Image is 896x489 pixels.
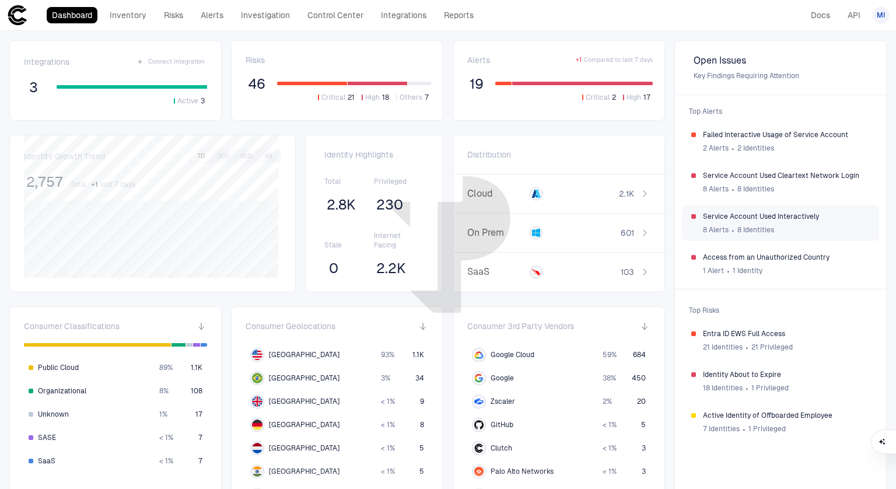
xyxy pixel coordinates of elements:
span: 1 % [159,410,167,419]
span: 1 Privileged [751,383,789,393]
span: 21 [348,93,355,102]
button: High18 [359,92,391,103]
span: ∙ [731,139,735,157]
span: last 7 days [100,180,135,189]
span: 1.1K [412,350,424,359]
span: Top Risks [682,299,879,322]
span: 1 Alert [703,266,724,275]
span: Cloud [467,188,525,200]
span: 5 [419,467,424,476]
button: 7D [191,151,211,162]
button: MI [873,7,889,23]
span: Google Cloud [491,350,534,359]
span: 3 [29,79,38,96]
img: DE [252,420,262,430]
span: Zscaler [491,397,515,406]
button: Active3 [171,96,207,106]
span: Access from an Unauthorized Country [703,253,870,262]
span: 108 [191,386,202,396]
img: US [252,350,262,360]
button: Critical21 [316,92,357,103]
span: 3 [201,96,205,106]
a: Investigation [236,7,295,23]
a: Dashboard [47,7,97,23]
span: < 1 % [603,420,617,429]
span: Active [177,96,198,106]
button: 90D [236,151,257,162]
span: 2.8K [327,196,356,214]
span: [GEOGRAPHIC_DATA] [269,420,339,429]
span: Palo Alto Networks [491,467,554,476]
span: 18 Identities [703,383,743,393]
span: Service Account Used Cleartext Network Login [703,171,870,180]
span: On Prem [467,227,525,239]
span: Alerts [467,55,490,65]
span: 5 [641,420,646,429]
span: 1.1K [191,363,202,372]
span: 38 % [603,373,616,383]
button: 2,757 [24,173,65,191]
span: 8 Alerts [703,225,729,235]
span: Identity Growth Trend [24,151,105,162]
span: 93 % [381,350,394,359]
span: Consumer 3rd Party Vendors [467,321,574,331]
div: Zscaler [474,397,484,406]
a: Alerts [195,7,229,23]
span: Total [324,177,374,186]
span: Key Findings Requiring Attention [694,71,867,81]
span: ∙ [742,420,746,438]
span: [GEOGRAPHIC_DATA] [269,397,339,406]
span: 9 [420,397,424,406]
div: Google [474,373,484,383]
span: [GEOGRAPHIC_DATA] [269,373,339,383]
span: < 1 % [603,443,617,453]
span: 103 [621,267,634,277]
span: 7 Identities [703,424,740,434]
div: GitHub [474,420,484,429]
span: < 1 % [159,433,173,442]
span: SASE [38,433,56,442]
a: Inventory [104,7,152,23]
button: 0 [324,259,343,278]
span: 2,757 [26,173,63,191]
button: 3 [24,78,43,97]
span: 601 [621,228,634,238]
span: 3 [642,443,646,453]
span: 17 [195,410,202,419]
span: Critical [321,93,345,102]
span: 7 [198,456,202,466]
span: 3 % [381,373,390,383]
span: 230 [376,196,403,214]
button: Connect Integration [134,55,207,69]
button: 19 [467,75,486,93]
span: Failed Interactive Usage of Service Account [703,130,870,139]
span: MI [877,11,885,20]
a: Reports [439,7,479,23]
span: GitHub [491,420,513,429]
span: Service Account Used Interactively [703,212,870,221]
span: < 1 % [381,420,395,429]
button: 230 [374,195,405,214]
span: 1 Identity [733,266,762,275]
span: Google [491,373,514,383]
span: < 1 % [381,397,395,406]
button: High17 [621,92,653,103]
span: 8 Identities [737,184,774,194]
span: High [365,93,380,102]
span: Identity Highlights [324,149,424,160]
span: < 1 % [603,467,617,476]
span: Unknown [38,410,69,419]
span: 21 Identities [703,343,743,352]
span: [GEOGRAPHIC_DATA] [269,350,339,359]
span: Top Alerts [682,100,879,123]
button: 2.8K [324,195,358,214]
div: Google Cloud [474,350,484,359]
span: Total [70,180,86,189]
span: [GEOGRAPHIC_DATA] [269,467,339,476]
span: 5 [419,443,424,453]
button: All [258,151,279,162]
div: Clutch [474,443,484,453]
span: [GEOGRAPHIC_DATA] [269,443,339,453]
button: 46 [246,75,268,93]
a: Control Center [302,7,369,23]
